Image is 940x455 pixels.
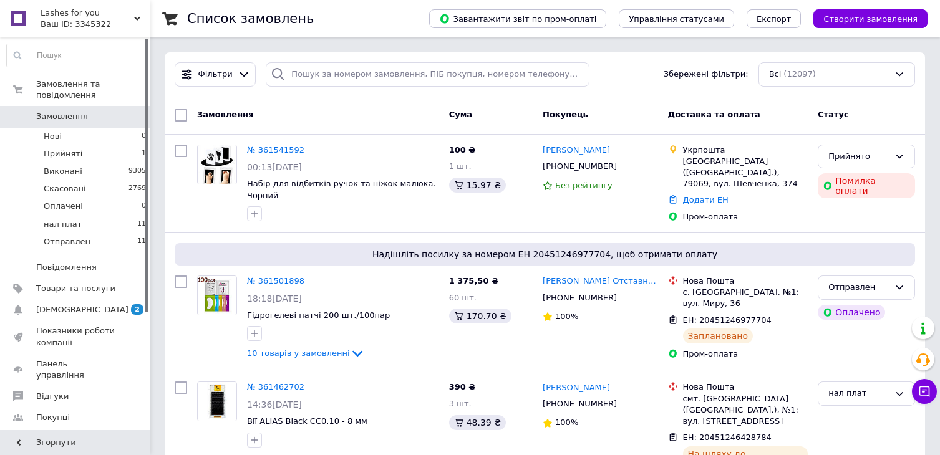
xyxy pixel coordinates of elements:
a: Створити замовлення [801,14,928,23]
span: 100% [555,312,578,321]
span: Прийняті [44,148,82,160]
div: Оплачено [818,305,885,320]
div: [PHONE_NUMBER] [540,158,619,175]
span: Експорт [757,14,792,24]
div: Помилка оплати [818,173,915,198]
a: Набір для відбитків ручок та ніжок малюка. Чорний [247,179,436,200]
div: Прийнято [828,150,889,163]
a: Фото товару [197,275,237,315]
span: Замовлення [36,111,88,122]
span: Доставка та оплата [668,110,760,119]
a: Гідрогелеві патчі 200 шт./100пар [247,310,390,320]
span: (12097) [783,69,816,79]
span: Нові [44,131,62,142]
img: Фото товару [198,382,236,421]
a: № 361462702 [247,382,304,391]
a: № 361541592 [247,145,304,155]
img: Фото товару [198,276,236,315]
img: Фото товару [198,145,236,184]
span: Замовлення [197,110,253,119]
span: 3 шт. [449,399,472,408]
span: Оплачені [44,201,83,212]
span: 10 товарів у замовленні [247,348,350,358]
span: Отправлен [44,236,90,247]
span: Всі [769,69,782,80]
button: Створити замовлення [813,9,928,28]
span: Панель управління [36,358,115,381]
span: 60 шт. [449,293,477,302]
span: Надішліть посилку за номером ЕН 20451246977704, щоб отримати оплату [180,248,910,261]
div: с. [GEOGRAPHIC_DATA], №1: вул. Миру, 36 [683,287,808,309]
button: Чат з покупцем [912,379,937,404]
span: 1 шт. [449,161,472,171]
span: 1 [142,148,146,160]
span: Створити замовлення [823,14,918,24]
div: Заплановано [683,328,753,343]
a: [PERSON_NAME] [543,382,610,394]
span: Покупець [543,110,588,119]
div: 170.70 ₴ [449,309,511,323]
span: Завантажити звіт по пром-оплаті [439,13,596,24]
span: 00:13[DATE] [247,162,302,172]
span: Фільтри [198,69,233,80]
span: Відгуки [36,391,69,402]
a: [PERSON_NAME] Отставная [543,275,658,287]
h1: Список замовлень [187,11,314,26]
span: 100% [555,418,578,427]
span: Управління статусами [629,14,724,24]
span: Cума [449,110,472,119]
div: [PHONE_NUMBER] [540,290,619,306]
button: Експорт [747,9,802,28]
span: ЕН: 20451246428784 [683,433,772,442]
span: Виконані [44,166,82,177]
span: 2 [131,304,143,315]
a: Фото товару [197,381,237,421]
button: Завантажити звіт по пром-оплаті [429,9,606,28]
span: Покупці [36,412,70,423]
span: 9305 [128,166,146,177]
div: 15.97 ₴ [449,178,506,193]
div: Пром-оплата [683,211,808,223]
div: Нова Пошта [683,275,808,287]
button: Управління статусами [619,9,734,28]
div: Пром-оплата [683,348,808,360]
div: Укрпошта [683,145,808,156]
a: Вії ALIAS Black CC0.10 - 8 мм [247,416,367,426]
div: [PHONE_NUMBER] [540,396,619,412]
div: смт. [GEOGRAPHIC_DATA] ([GEOGRAPHIC_DATA].), №1: вул. [STREET_ADDRESS] [683,393,808,428]
span: 2769 [128,183,146,194]
a: Фото товару [197,145,237,184]
div: Отправлен [828,281,889,294]
a: [PERSON_NAME] [543,145,610,156]
div: нал плат [828,387,889,400]
a: 10 товарів у замовленні [247,348,365,358]
span: 18:18[DATE] [247,294,302,304]
div: [GEOGRAPHIC_DATA] ([GEOGRAPHIC_DATA].), 79069, вул. Шевченка, 374 [683,156,808,190]
span: 1 375,50 ₴ [449,276,498,285]
span: Товари та послуги [36,283,115,294]
input: Пошук за номером замовлення, ПІБ покупця, номером телефону, Email, номером накладної [266,62,589,87]
a: № 361501898 [247,276,304,285]
div: 48.39 ₴ [449,415,506,430]
span: 0 [142,201,146,212]
div: Ваш ID: 3345322 [41,19,150,30]
span: Статус [818,110,849,119]
span: 390 ₴ [449,382,476,391]
span: нал плат [44,219,82,230]
span: Скасовані [44,183,86,194]
div: Нова Пошта [683,381,808,393]
span: 100 ₴ [449,145,476,155]
input: Пошук [7,44,147,67]
span: 14:36[DATE] [247,400,302,410]
span: 11 [137,236,146,247]
span: Замовлення та повідомлення [36,79,150,101]
span: 0 [142,131,146,142]
span: Без рейтингу [555,181,613,190]
span: 11 [137,219,146,230]
span: Lashes for you [41,7,134,19]
a: Додати ЕН [683,195,729,204]
span: [DEMOGRAPHIC_DATA] [36,304,128,315]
